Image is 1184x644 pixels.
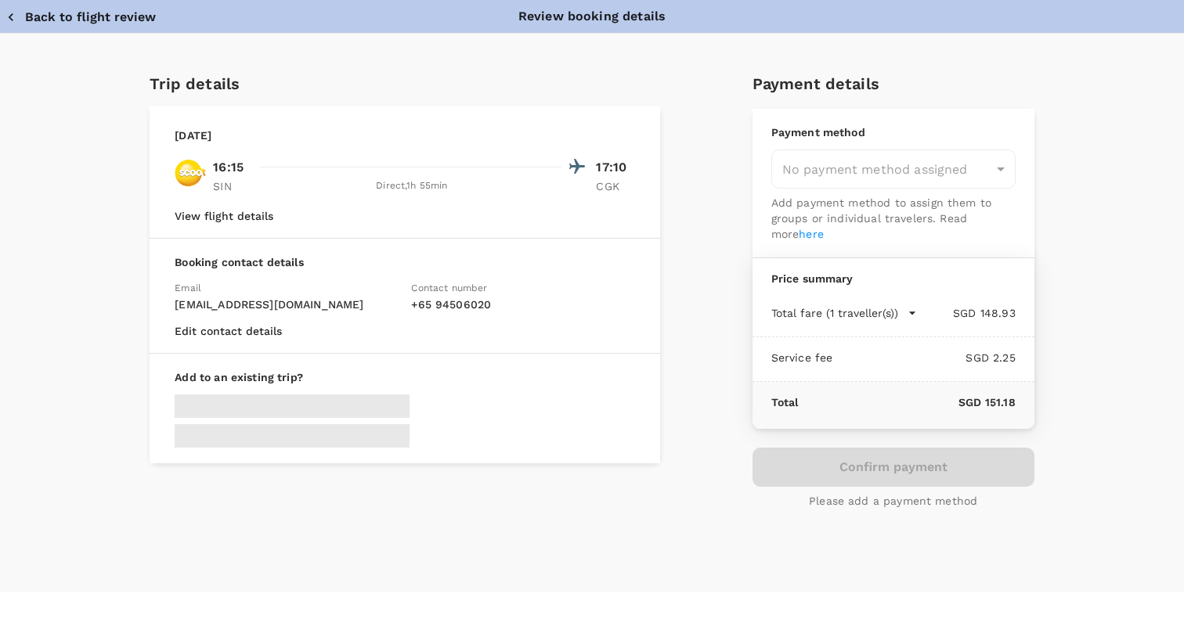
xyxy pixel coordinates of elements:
[518,7,666,26] p: Review booking details
[411,297,635,312] p: + 65 94506020
[771,195,1016,242] p: Add payment method to assign them to groups or individual travelers. Read more
[799,228,824,240] a: here
[175,210,273,222] button: View flight details
[753,71,1034,96] h6: Payment details
[213,158,244,177] p: 16:15
[175,325,282,337] button: Edit contact details
[771,305,898,321] p: Total fare (1 traveller(s))
[771,350,833,365] p: Service fee
[175,254,635,270] p: Booking contact details
[175,369,635,385] p: Add to an existing trip?
[175,297,399,312] p: [EMAIL_ADDRESS][DOMAIN_NAME]
[596,158,635,177] p: 17:10
[213,178,252,194] p: SIN
[798,394,1015,410] p: SGD 151.18
[175,157,206,189] img: TR
[411,282,487,293] span: Contact number
[832,350,1015,365] p: SGD 2.25
[771,394,799,410] p: Total
[175,282,201,293] span: Email
[771,305,917,321] button: Total fare (1 traveller(s))
[150,71,240,96] h6: Trip details
[771,124,1016,140] p: Payment method
[771,271,1016,286] p: Price summary
[771,149,1016,189] div: No payment method assigned
[809,493,977,509] p: Please add a payment method
[917,305,1016,321] p: SGD 148.93
[262,178,561,194] div: Direct , 1h 55min
[596,178,635,194] p: CGK
[175,128,211,143] p: [DATE]
[6,9,156,25] button: Back to flight review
